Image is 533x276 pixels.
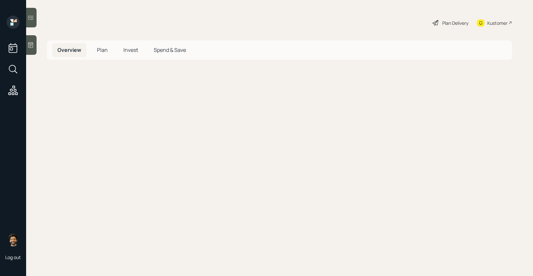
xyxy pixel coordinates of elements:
span: Spend & Save [154,46,186,54]
span: Plan [97,46,108,54]
img: eric-schwartz-headshot.png [7,233,20,246]
div: Log out [5,254,21,260]
span: Invest [123,46,138,54]
div: Kustomer [487,20,508,26]
span: Overview [57,46,81,54]
div: Plan Delivery [442,20,468,26]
